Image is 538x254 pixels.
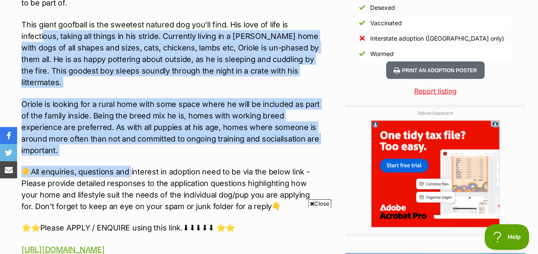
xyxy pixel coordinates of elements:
img: No [359,35,365,41]
p: This giant goofball is the sweetest natured dog you’ll find. His love of life is infectious, taki... [21,18,320,88]
iframe: Advertisement [113,211,425,250]
span: Close [308,199,331,208]
img: Yes [359,20,365,26]
a: Report listing [345,86,525,96]
div: Advertisement [345,104,525,236]
img: iconc.png [303,0,311,7]
img: consumer-privacy-logo.png [1,1,8,8]
div: Wormed [370,49,394,58]
div: Interstate adoption ([GEOGRAPHIC_DATA] only) [370,34,504,42]
p: 👇All enquiries, questions and interest in adoption need to be via the below link - Please provide... [21,165,320,212]
img: Yes [359,4,365,10]
div: Vaccinated [370,18,402,27]
button: Print an adoption poster [386,61,484,79]
img: Yes [359,50,365,56]
p: Oriole is looking for a rural home with some space where he will be included as part of the famil... [21,98,320,156]
div: Desexed [370,3,395,12]
iframe: Advertisement [371,120,499,227]
p: ⭐⭐Please APPLY / ENQUIRE using this link.⬇⬇⬇⬇⬇ ⭐⭐ [21,222,320,233]
a: [URL][DOMAIN_NAME] [21,245,104,254]
iframe: Help Scout Beacon - Open [484,224,529,250]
